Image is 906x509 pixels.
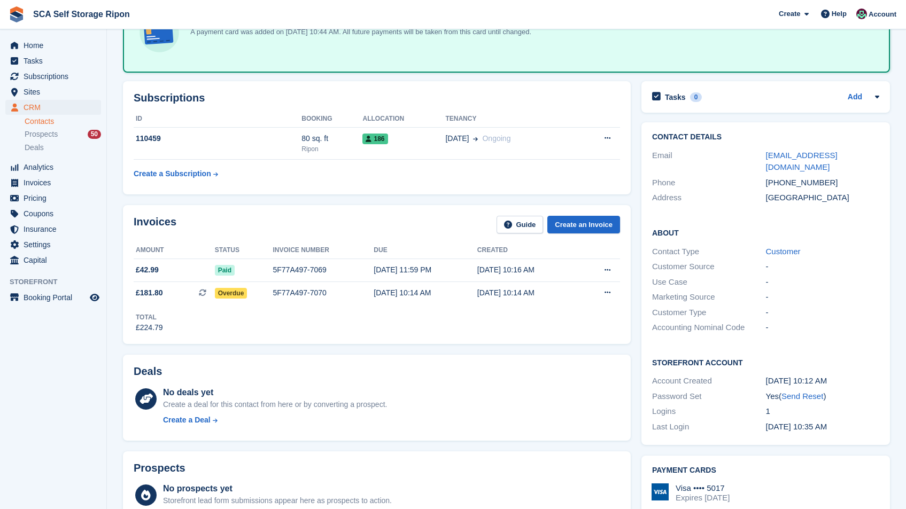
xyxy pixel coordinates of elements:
div: [DATE] 10:14 AM [374,287,477,299]
span: Tasks [24,53,88,68]
th: Due [374,242,477,259]
a: menu [5,222,101,237]
div: £224.79 [136,322,163,333]
a: Add [848,91,862,104]
a: menu [5,53,101,68]
a: menu [5,290,101,305]
div: Total [136,312,163,322]
span: £42.99 [136,264,159,276]
p: A payment card was added on [DATE] 10:44 AM. All future payments will be taken from this card unt... [186,27,531,37]
div: Create a deal for this contact from here or by converting a prospect. [163,399,387,410]
h2: Contact Details [652,133,879,142]
a: Prospects 50 [25,129,101,140]
div: Use Case [652,276,766,288]
h2: Deals [134,365,162,378]
span: Pricing [24,191,88,206]
h2: Prospects [134,462,185,474]
a: menu [5,38,101,53]
div: - [766,307,880,319]
div: Visa •••• 5017 [676,483,730,493]
div: - [766,261,880,273]
span: Home [24,38,88,53]
span: Deals [25,143,44,153]
div: Account Created [652,375,766,387]
div: No deals yet [163,386,387,399]
a: Customer [766,247,801,256]
h2: Payment cards [652,466,879,475]
a: menu [5,237,101,252]
th: Tenancy [445,111,575,128]
div: Customer Type [652,307,766,319]
span: Paid [215,265,235,276]
span: [DATE] [445,133,469,144]
div: [DATE] 10:14 AM [477,287,580,299]
span: Analytics [24,160,88,175]
span: Invoices [24,175,88,190]
div: Logins [652,405,766,418]
span: Booking Portal [24,290,88,305]
a: menu [5,175,101,190]
span: CRM [24,100,88,115]
th: ID [134,111,301,128]
span: 186 [362,134,388,144]
img: card-linked-ebf98d0992dc2aeb22e95c0e3c79077019eb2392cfd83c6a337811c24bc77127.svg [137,10,182,55]
span: Help [832,9,847,19]
h2: Invoices [134,216,176,233]
th: Invoice number [273,242,374,259]
div: Create a Deal [163,414,211,426]
th: Status [215,242,273,259]
div: [DATE] 10:16 AM [477,264,580,276]
a: Deals [25,142,101,153]
span: Insurance [24,222,88,237]
a: Create a Subscription [134,164,218,184]
a: menu [5,160,101,175]
a: Guide [497,216,544,233]
a: Preview store [88,291,101,304]
div: Last Login [652,421,766,433]
div: [PHONE_NUMBER] [766,177,880,189]
a: menu [5,206,101,221]
span: Prospects [25,129,58,139]
div: 5F77A497-7069 [273,264,374,276]
a: menu [5,84,101,99]
img: stora-icon-8386f47178a22dfd0bd8f6a31ec36ba5ce8667c1dd55bd0f319d3a0aa187defe.svg [9,6,25,22]
div: Password Set [652,390,766,403]
a: [EMAIL_ADDRESS][DOMAIN_NAME] [766,151,838,172]
div: Phone [652,177,766,189]
h2: Tasks [665,92,686,102]
img: Sam Chapman [856,9,867,19]
a: menu [5,253,101,268]
th: Created [477,242,580,259]
span: Coupons [24,206,88,221]
div: Address [652,192,766,204]
div: Email [652,150,766,174]
div: Accounting Nominal Code [652,322,766,334]
div: Customer Source [652,261,766,273]
a: menu [5,69,101,84]
a: SCA Self Storage Ripon [29,5,134,23]
time: 2025-09-26 09:35:16 UTC [766,422,827,431]
h2: Storefront Account [652,357,879,367]
span: Settings [24,237,88,252]
img: Visa Logo [652,483,669,500]
div: No prospects yet [163,482,392,495]
span: Subscriptions [24,69,88,84]
span: Capital [24,253,88,268]
h2: Subscriptions [134,92,620,104]
div: Storefront lead form submissions appear here as prospects to action. [163,495,392,506]
div: Yes [766,390,880,403]
div: 50 [88,130,101,139]
th: Amount [134,242,215,259]
div: Marketing Source [652,291,766,303]
div: [GEOGRAPHIC_DATA] [766,192,880,204]
div: [DATE] 11:59 PM [374,264,477,276]
div: 0 [690,92,702,102]
a: Create an Invoice [547,216,620,233]
div: Ripon [301,144,362,154]
span: Create [779,9,800,19]
div: 80 sq. ft [301,133,362,144]
span: Ongoing [482,134,510,143]
th: Booking [301,111,362,128]
div: - [766,291,880,303]
a: Send Reset [781,391,823,401]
